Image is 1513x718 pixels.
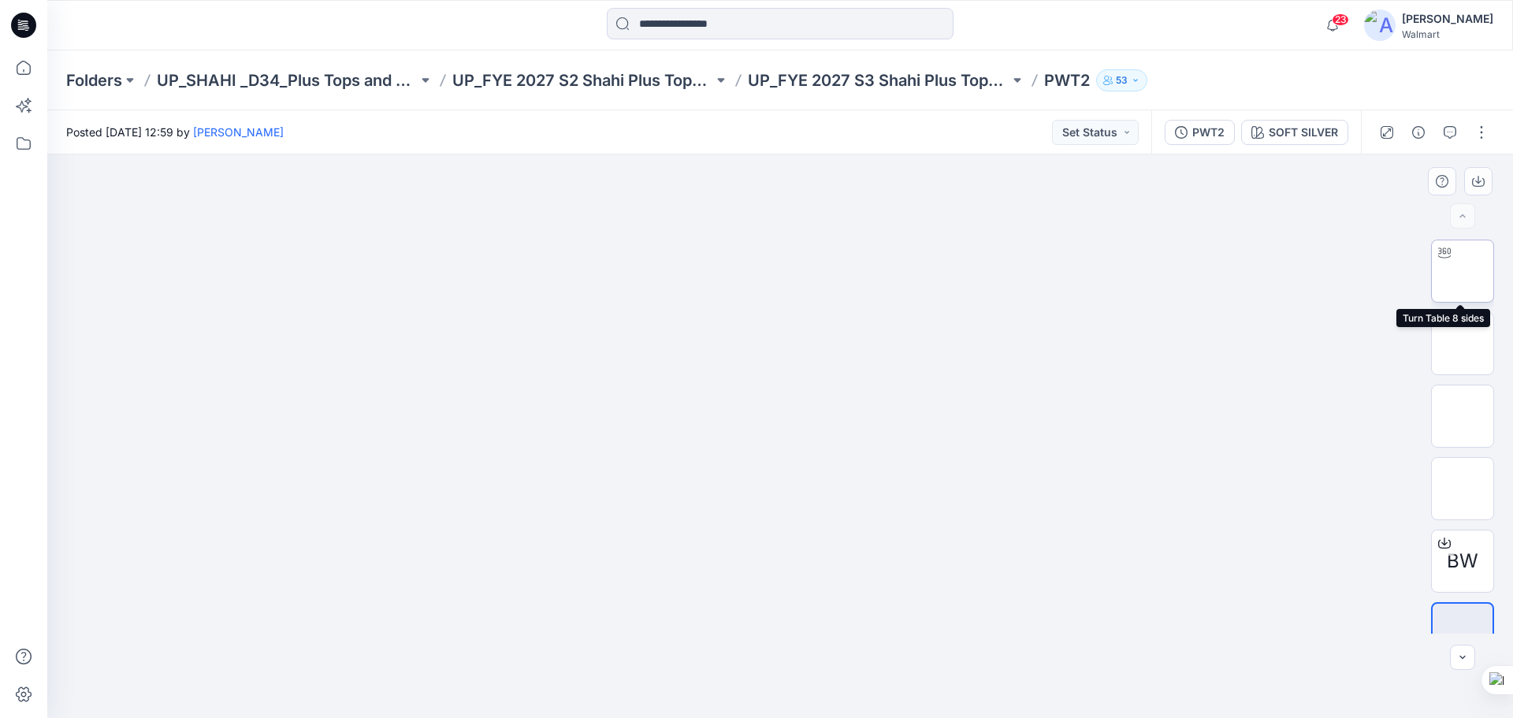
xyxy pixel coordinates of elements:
[66,124,284,140] span: Posted [DATE] 12:59 by
[1402,9,1493,28] div: [PERSON_NAME]
[1241,120,1348,145] button: SOFT SILVER
[452,69,713,91] a: UP_FYE 2027 S2 Shahi Plus Tops and Dress
[1447,547,1478,575] span: BW
[157,69,418,91] a: UP_SHAHI _D34_Plus Tops and Dresses
[1116,72,1128,89] p: 53
[1364,9,1396,41] img: avatar
[1192,124,1225,141] div: PWT2
[1269,124,1338,141] div: SOFT SILVER
[1096,69,1147,91] button: 53
[1402,28,1493,40] div: Walmart
[1406,120,1431,145] button: Details
[748,69,1009,91] a: UP_FYE 2027 S3 Shahi Plus Tops and Dress
[1044,69,1090,91] p: PWT2
[1165,120,1235,145] button: PWT2
[66,69,122,91] a: Folders
[1332,13,1349,26] span: 23
[193,125,284,139] a: [PERSON_NAME]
